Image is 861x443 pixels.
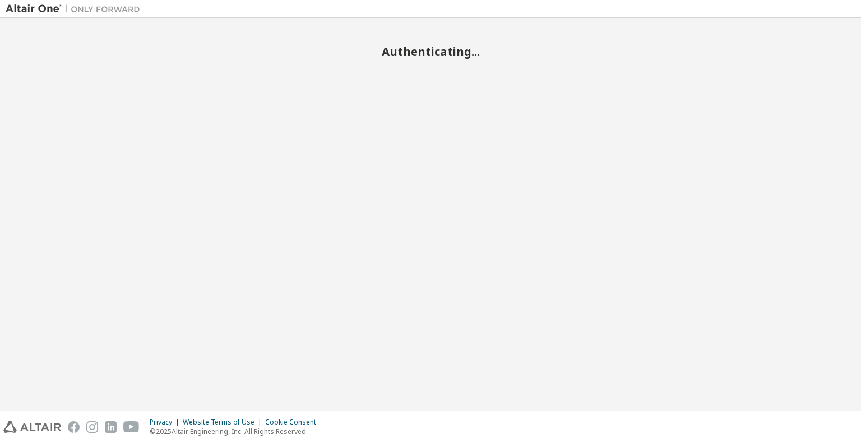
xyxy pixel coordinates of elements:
[68,421,80,433] img: facebook.svg
[123,421,140,433] img: youtube.svg
[3,421,61,433] img: altair_logo.svg
[86,421,98,433] img: instagram.svg
[265,418,323,427] div: Cookie Consent
[105,421,117,433] img: linkedin.svg
[150,418,183,427] div: Privacy
[150,427,323,436] p: © 2025 Altair Engineering, Inc. All Rights Reserved.
[6,44,855,59] h2: Authenticating...
[6,3,146,15] img: Altair One
[183,418,265,427] div: Website Terms of Use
